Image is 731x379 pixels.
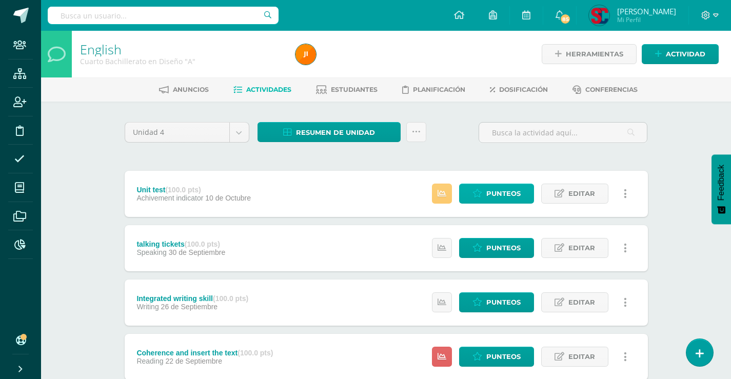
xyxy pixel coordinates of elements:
strong: (100.0 pts) [165,186,201,194]
span: Editar [568,293,595,312]
h1: English [80,42,283,56]
div: talking tickets [136,240,225,248]
span: Anuncios [173,86,209,93]
a: Herramientas [542,44,637,64]
span: 22 de Septiembre [165,357,222,365]
div: Unit test [136,186,251,194]
span: Speaking [136,248,166,256]
span: Editar [568,347,595,366]
a: English [80,41,122,58]
span: Planificación [413,86,465,93]
span: Unidad 4 [133,123,222,142]
a: Actividad [642,44,719,64]
a: Planificación [402,82,465,98]
span: Conferencias [585,86,638,93]
span: Actividad [666,45,705,64]
img: 26b5407555be4a9decb46f7f69f839ae.png [589,5,609,26]
span: Editar [568,238,595,257]
a: Anuncios [159,82,209,98]
a: Resumen de unidad [258,122,401,142]
div: Integrated writing skill [136,294,248,303]
a: Punteos [459,184,534,204]
a: Punteos [459,347,534,367]
span: Dosificación [499,86,548,93]
span: 30 de Septiembre [169,248,226,256]
span: [PERSON_NAME] [617,6,676,16]
span: Punteos [486,238,521,257]
span: Resumen de unidad [296,123,375,142]
a: Punteos [459,238,534,258]
a: Unidad 4 [125,123,249,142]
div: Cuarto Bachillerato en Diseño 'A' [80,56,283,66]
a: Punteos [459,292,534,312]
input: Busca un usuario... [48,7,279,24]
a: Dosificación [490,82,548,98]
span: Actividades [246,86,291,93]
span: Mi Perfil [617,15,676,24]
span: Punteos [486,293,521,312]
span: Editar [568,184,595,203]
span: 26 de Septiembre [161,303,218,311]
span: Estudiantes [331,86,378,93]
button: Feedback - Mostrar encuesta [712,154,731,224]
span: Achivement indicator [136,194,203,202]
strong: (100.0 pts) [213,294,248,303]
span: 10 de Octubre [205,194,251,202]
a: Estudiantes [316,82,378,98]
a: Actividades [233,82,291,98]
span: Reading [136,357,163,365]
strong: (100.0 pts) [185,240,220,248]
img: 7559f34df34da43a3088158a8609e586.png [295,44,316,65]
input: Busca la actividad aquí... [479,123,647,143]
span: 85 [560,13,571,25]
span: Feedback [717,165,726,201]
span: Writing [136,303,159,311]
span: Punteos [486,347,521,366]
span: Herramientas [566,45,623,64]
a: Conferencias [572,82,638,98]
span: Punteos [486,184,521,203]
div: Coherence and insert the text [136,349,273,357]
strong: (100.0 pts) [238,349,273,357]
